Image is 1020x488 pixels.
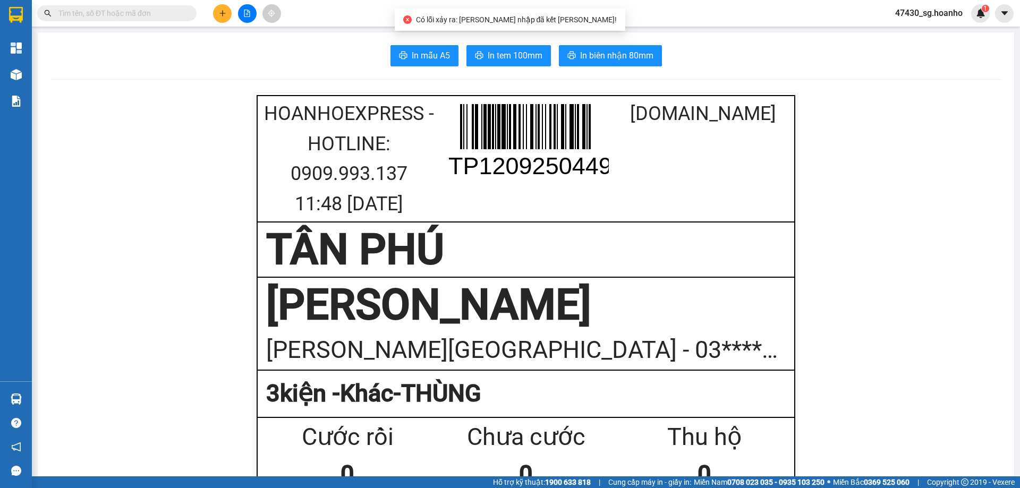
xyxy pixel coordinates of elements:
[238,4,257,23] button: file-add
[437,418,615,456] div: Chưa cước
[268,10,275,17] span: aim
[545,478,591,486] strong: 1900 633 818
[917,476,919,488] span: |
[475,51,483,61] span: printer
[694,476,824,488] span: Miền Nam
[399,51,407,61] span: printer
[11,42,22,54] img: dashboard-icon
[827,480,830,484] span: ⚪️
[580,49,653,62] span: In biên nhận 80mm
[448,152,612,179] text: TP1209250449
[608,476,691,488] span: Cung cấp máy in - giấy in:
[44,10,52,17] span: search
[833,476,909,488] span: Miền Bắc
[266,331,786,369] div: [PERSON_NAME][GEOGRAPHIC_DATA] - 03*****499
[9,7,23,23] img: logo-vxr
[390,45,458,66] button: printerIn mẫu A5
[266,223,786,276] div: TÂN PHÚ
[266,278,786,331] div: [PERSON_NAME]
[493,476,591,488] span: Hỗ trợ kỹ thuật:
[11,442,21,452] span: notification
[1000,8,1009,18] span: caret-down
[567,51,576,61] span: printer
[260,99,437,219] div: HoaNhoExpress - Hotline: 0909.993.137 11:48 [DATE]
[864,478,909,486] strong: 0369 525 060
[466,45,551,66] button: printerIn tem 100mm
[243,10,251,17] span: file-add
[416,15,617,24] span: Có lỗi xảy ra: [PERSON_NAME] nhập đã kết [PERSON_NAME]!
[615,418,794,456] div: Thu hộ
[403,15,412,24] span: close-circle
[961,478,968,486] span: copyright
[266,375,786,413] div: 3 kiện - Khác-THÙNG
[58,7,184,19] input: Tìm tên, số ĐT hoặc mã đơn
[412,49,450,62] span: In mẫu A5
[559,45,662,66] button: printerIn biên nhận 80mm
[488,49,542,62] span: In tem 100mm
[11,393,22,405] img: warehouse-icon
[976,8,985,18] img: icon-new-feature
[11,466,21,476] span: message
[262,4,281,23] button: aim
[219,10,226,17] span: plus
[213,4,232,23] button: plus
[887,6,971,20] span: 47430_sg.hoanho
[258,418,437,456] div: Cước rồi
[11,69,22,80] img: warehouse-icon
[982,5,989,12] sup: 1
[727,478,824,486] strong: 0708 023 035 - 0935 103 250
[11,96,22,107] img: solution-icon
[11,418,21,428] span: question-circle
[995,4,1014,23] button: caret-down
[615,99,792,129] div: [DOMAIN_NAME]
[599,476,600,488] span: |
[983,5,987,12] span: 1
